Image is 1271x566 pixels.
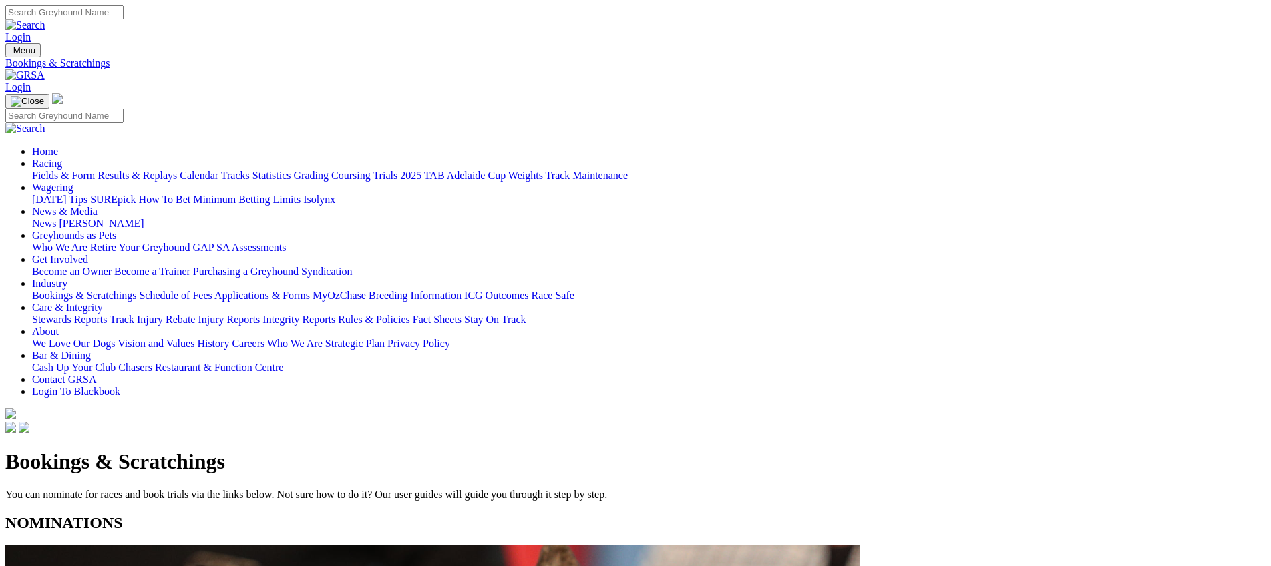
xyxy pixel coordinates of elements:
[32,158,62,169] a: Racing
[32,350,91,361] a: Bar & Dining
[32,242,1266,254] div: Greyhounds as Pets
[32,302,103,313] a: Care & Integrity
[5,449,1266,474] h1: Bookings & Scratchings
[32,362,116,373] a: Cash Up Your Club
[32,338,115,349] a: We Love Our Dogs
[5,514,1266,532] h2: NOMINATIONS
[5,81,31,93] a: Login
[294,170,329,181] a: Grading
[508,170,543,181] a: Weights
[32,290,136,301] a: Bookings & Scratchings
[32,266,1266,278] div: Get Involved
[531,290,574,301] a: Race Safe
[232,338,264,349] a: Careers
[32,242,87,253] a: Who We Are
[13,45,35,55] span: Menu
[98,170,177,181] a: Results & Replays
[32,266,112,277] a: Become an Owner
[325,338,385,349] a: Strategic Plan
[32,314,107,325] a: Stewards Reports
[32,194,1266,206] div: Wagering
[5,43,41,57] button: Toggle navigation
[5,422,16,433] img: facebook.svg
[90,194,136,205] a: SUREpick
[52,93,63,104] img: logo-grsa-white.png
[32,218,1266,230] div: News & Media
[5,408,16,419] img: logo-grsa-white.png
[32,314,1266,326] div: Care & Integrity
[5,489,1266,501] p: You can nominate for races and book trials via the links below. Not sure how to do it? Our user g...
[5,69,45,81] img: GRSA
[32,290,1266,302] div: Industry
[400,170,506,181] a: 2025 TAB Adelaide Cup
[413,314,462,325] a: Fact Sheets
[303,194,335,205] a: Isolynx
[5,19,45,31] img: Search
[90,242,190,253] a: Retire Your Greyhound
[32,362,1266,374] div: Bar & Dining
[118,338,194,349] a: Vision and Values
[262,314,335,325] a: Integrity Reports
[331,170,371,181] a: Coursing
[313,290,366,301] a: MyOzChase
[338,314,410,325] a: Rules & Policies
[32,182,73,193] a: Wagering
[369,290,462,301] a: Breeding Information
[193,242,287,253] a: GAP SA Assessments
[193,194,301,205] a: Minimum Betting Limits
[197,338,229,349] a: History
[32,206,98,217] a: News & Media
[546,170,628,181] a: Track Maintenance
[32,278,67,289] a: Industry
[114,266,190,277] a: Become a Trainer
[110,314,195,325] a: Track Injury Rebate
[32,254,88,265] a: Get Involved
[32,386,120,397] a: Login To Blackbook
[32,218,56,229] a: News
[387,338,450,349] a: Privacy Policy
[32,230,116,241] a: Greyhounds as Pets
[5,94,49,109] button: Toggle navigation
[214,290,310,301] a: Applications & Forms
[32,338,1266,350] div: About
[180,170,218,181] a: Calendar
[32,170,1266,182] div: Racing
[301,266,352,277] a: Syndication
[5,5,124,19] input: Search
[32,326,59,337] a: About
[59,218,144,229] a: [PERSON_NAME]
[32,170,95,181] a: Fields & Form
[373,170,397,181] a: Trials
[139,290,212,301] a: Schedule of Fees
[32,374,96,385] a: Contact GRSA
[5,57,1266,69] a: Bookings & Scratchings
[19,422,29,433] img: twitter.svg
[198,314,260,325] a: Injury Reports
[118,362,283,373] a: Chasers Restaurant & Function Centre
[464,290,528,301] a: ICG Outcomes
[464,314,526,325] a: Stay On Track
[11,96,44,107] img: Close
[193,266,299,277] a: Purchasing a Greyhound
[32,146,58,157] a: Home
[267,338,323,349] a: Who We Are
[139,194,191,205] a: How To Bet
[221,170,250,181] a: Tracks
[32,194,87,205] a: [DATE] Tips
[5,109,124,123] input: Search
[252,170,291,181] a: Statistics
[5,31,31,43] a: Login
[5,123,45,135] img: Search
